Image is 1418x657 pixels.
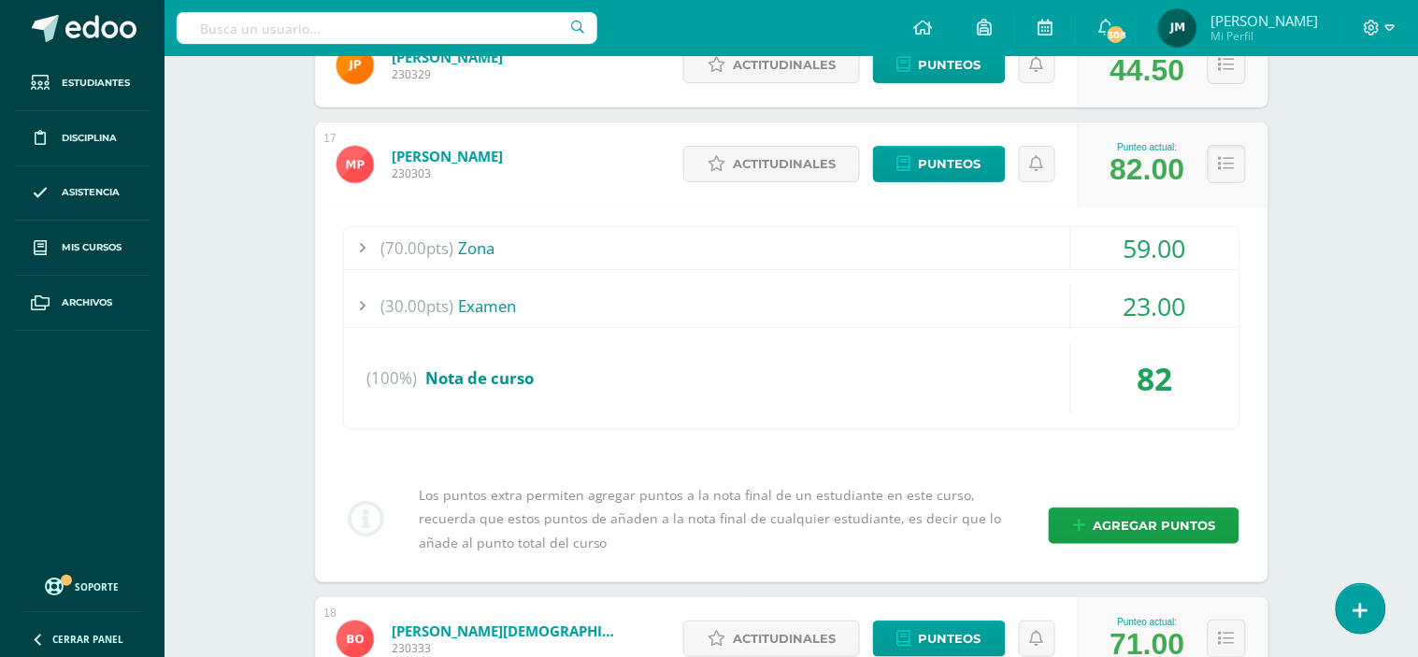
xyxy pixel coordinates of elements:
[411,483,1020,554] div: Los puntos extra permiten agregar puntos a la nota final de un estudiante en este curso, recuerda...
[15,166,150,221] a: Asistencia
[1071,227,1239,269] div: 59.00
[392,621,616,640] a: [PERSON_NAME][DEMOGRAPHIC_DATA] [PERSON_NAME]
[381,227,454,269] span: (70.00pts)
[62,76,130,91] span: Estudiantes
[392,48,503,66] a: [PERSON_NAME]
[919,621,981,656] span: Punteos
[1110,53,1185,88] div: 44.50
[52,633,123,646] span: Cerrar panel
[324,607,337,620] div: 18
[1071,343,1239,414] div: 82
[733,48,836,82] span: Actitudinales
[683,47,860,83] a: Actitudinales
[392,165,503,181] span: 230303
[683,146,860,182] a: Actitudinales
[1159,9,1196,47] img: 12b7c84a092dbc0c2c2dfa63a40b0068.png
[1210,28,1318,44] span: Mi Perfil
[733,147,836,181] span: Actitudinales
[367,343,418,414] span: (100%)
[683,621,860,657] a: Actitudinales
[1093,508,1215,543] span: Agregar puntos
[919,147,981,181] span: Punteos
[15,276,150,331] a: Archivos
[426,367,535,389] span: Nota de curso
[733,621,836,656] span: Actitudinales
[392,147,503,165] a: [PERSON_NAME]
[324,132,337,145] div: 17
[1110,617,1185,627] div: Punteo actual:
[392,66,503,82] span: 230329
[1210,11,1318,30] span: [PERSON_NAME]
[22,573,142,598] a: Soporte
[919,48,981,82] span: Punteos
[62,131,117,146] span: Disciplina
[873,47,1006,83] a: Punteos
[873,621,1006,657] a: Punteos
[1110,142,1185,152] div: Punteo actual:
[873,146,1006,182] a: Punteos
[76,580,120,593] span: Soporte
[344,285,1239,327] div: Examen
[392,640,616,656] span: 230333
[15,56,150,111] a: Estudiantes
[337,146,374,183] img: 5d7629b2b94f0bb62fb29cb9e3efa279.png
[177,12,597,44] input: Busca un usuario...
[344,227,1239,269] div: Zona
[1110,152,1185,187] div: 82.00
[15,221,150,276] a: Mis cursos
[1049,507,1239,544] a: Agregar puntos
[381,285,454,327] span: (30.00pts)
[1071,285,1239,327] div: 23.00
[337,47,374,84] img: 96c13d7137cf854608214975f1332f6d.png
[1106,24,1126,45] span: 308
[62,240,122,255] span: Mis cursos
[62,185,120,200] span: Asistencia
[62,295,112,310] span: Archivos
[15,111,150,166] a: Disciplina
